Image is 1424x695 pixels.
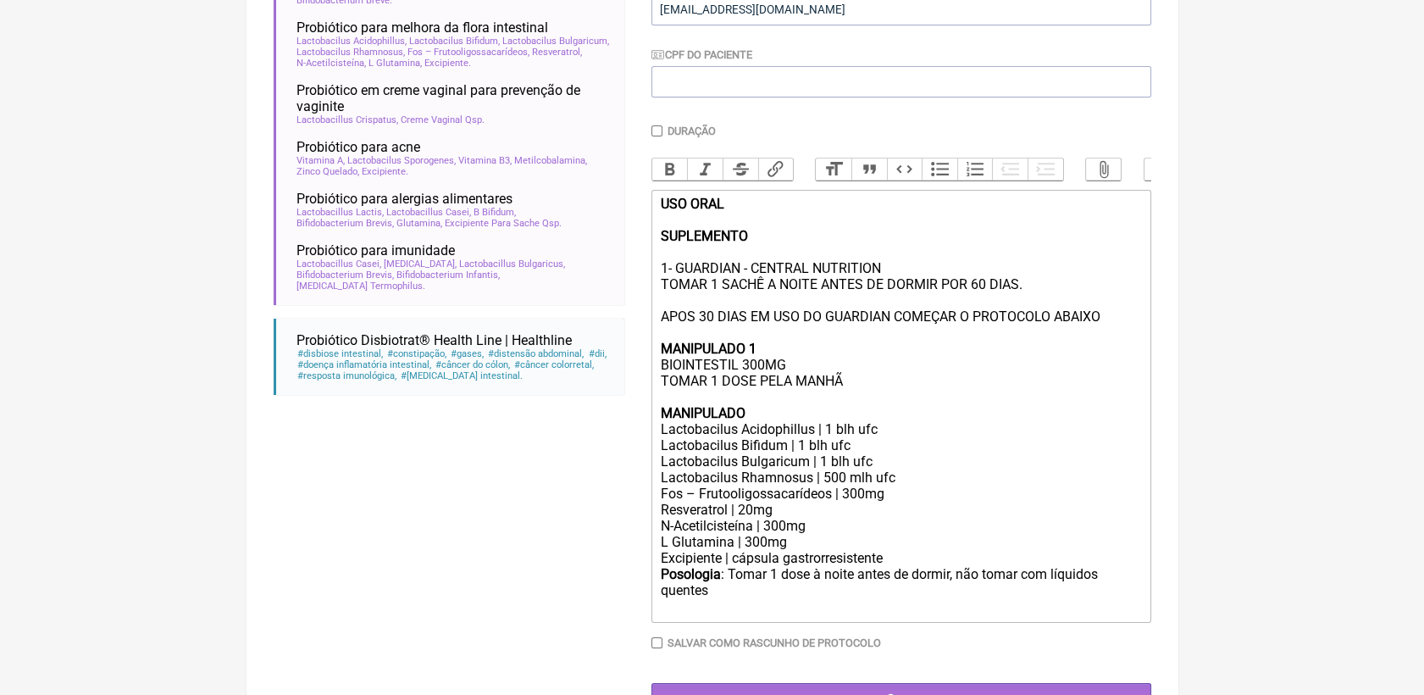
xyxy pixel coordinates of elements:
span: Probiótico para acne [296,139,420,155]
span: Resveratrol [532,47,582,58]
button: Code [887,158,923,181]
span: [MEDICAL_DATA] [384,259,457,270]
button: Italic [687,158,723,181]
strong: USO ORAL SUPLEMENTO [660,196,747,244]
span: Lactobacillus Crispatus [296,114,398,125]
div: Lactobacilus Bulgaricum | 1 blh ufc [660,453,1141,470]
span: Glutamina [396,218,442,229]
span: doença inflamatória intestinal [296,359,432,370]
span: Vitamina B3 [458,155,512,166]
span: câncer colorretal [513,359,595,370]
button: Strikethrough [723,158,758,181]
span: L Glutamina [368,58,422,69]
span: câncer do cólon [435,359,511,370]
button: Quote [851,158,887,181]
div: Excipiente | cápsula gastrorresistente [660,550,1141,566]
div: : Tomar 1 dose à noite antes de dormir, não tomar com líquidos quentes ㅤ [660,566,1141,616]
button: Decrease Level [992,158,1028,181]
button: Link [758,158,794,181]
span: Metilcobalamina [514,155,587,166]
div: Lactobacilus Acidophillus | 1 blh ufc [660,421,1141,437]
span: Lactobacillus Lactis [296,207,384,218]
div: Fos – Frutooligossacarídeos | 300mg [660,486,1141,502]
span: Probiótico Disbiotrat® Health Line | Healthline [296,332,572,348]
span: Creme Vaginal Qsp [401,114,485,125]
div: 1- GUARDIAN - CENTRAL NUTRITION TOMAR 1 SACHÊ A NOITE ANTES DE DORMIR POR 60 DIAS. APOS 30 DIAS E... [660,196,1141,421]
span: Bifidobacterium Infantis [396,270,500,281]
span: Excipiente [424,58,471,69]
span: Zinco Quelado [296,166,359,177]
span: Bifidobacterium Brevis [296,270,394,281]
span: gases [450,348,485,359]
span: Probiótico em creme vaginal para prevenção de vaginite [296,82,611,114]
strong: Posologia [660,566,720,582]
span: B Bifidum [474,207,516,218]
span: Excipiente [362,166,408,177]
span: Lactobacillus Bulgaricus [459,259,565,270]
span: distensão abdominal [487,348,585,359]
button: Undo [1144,158,1180,181]
span: Vitamina A [296,155,345,166]
button: Bullets [922,158,957,181]
label: CPF do Paciente [651,48,753,61]
div: Resveratrol | 20mg [660,502,1141,518]
span: Lactobacilus Bifidum [409,36,500,47]
button: Numbers [957,158,993,181]
div: N-Acetilcisteína | 300mg [660,518,1141,534]
span: Probiótico para alergias alimentares [296,191,513,207]
span: Bifidobacterium Brevis [296,218,394,229]
span: Lactobacilus Rhamnosus [296,47,405,58]
span: Lactobacillus Casei [386,207,471,218]
div: Lactobacilus Rhamnosus | 500 mlh ufc [660,470,1141,486]
span: Lactobacilus Bulgaricum [502,36,609,47]
button: Increase Level [1028,158,1063,181]
span: resposta imunológica [296,370,397,381]
strong: MANIPULADO 1 [660,341,756,357]
label: Duração [668,125,716,137]
span: Lactobacilus Acidophillus [296,36,407,47]
label: Salvar como rascunho de Protocolo [668,637,881,649]
div: Lactobacilus Bifidum | 1 blh ufc [660,437,1141,453]
span: Lactobacillus Casei [296,259,381,270]
span: Lactobacilus Sporogenes [347,155,456,166]
span: dii [587,348,607,359]
span: Probiótico para imunidade [296,242,455,259]
button: Attach Files [1086,158,1122,181]
span: N-Acetilcisteína [296,58,366,69]
button: Heading [816,158,851,181]
button: Bold [652,158,688,181]
span: Excipiente Para Sache Qsp [445,218,562,229]
span: [MEDICAL_DATA] Termophilus [296,281,425,292]
div: L Glutamina | 300mg [660,534,1141,550]
span: Fos – Frutooligossacarídeos [407,47,529,58]
span: constipação [386,348,447,359]
span: Probiótico para melhora da flora intestinal [296,19,548,36]
strong: MANIPULADO [660,405,745,421]
span: [MEDICAL_DATA] intestinal [400,370,524,381]
span: disbiose intestinal [296,348,384,359]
